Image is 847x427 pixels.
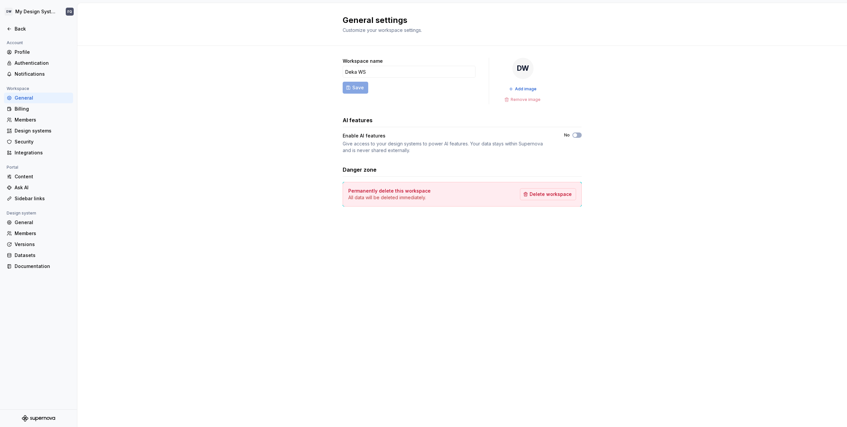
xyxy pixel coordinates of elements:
a: Versions [4,239,73,250]
div: Profile [15,49,70,55]
div: General [15,95,70,101]
div: Billing [15,106,70,112]
a: Integrations [4,147,73,158]
a: Design systems [4,126,73,136]
div: General [15,219,70,226]
div: DW [512,58,534,79]
div: Workspace [4,85,32,93]
a: Ask AI [4,182,73,193]
a: Documentation [4,261,73,272]
a: Content [4,171,73,182]
a: Billing [4,104,73,114]
h2: General settings [343,15,574,26]
span: Add image [515,86,537,92]
div: Portal [4,163,21,171]
div: Enable AI features [343,132,385,139]
div: Design system [4,209,39,217]
h3: AI features [343,116,373,124]
a: Datasets [4,250,73,261]
h3: Danger zone [343,166,377,174]
button: DWMy Design SystemFQ [1,4,76,19]
div: Datasets [15,252,70,259]
a: General [4,93,73,103]
button: Add image [507,84,540,94]
svg: Supernova Logo [22,415,55,422]
div: Integrations [15,149,70,156]
button: Delete workspace [520,188,576,200]
div: My Design System [15,8,58,15]
div: DW [5,8,13,16]
div: Design systems [15,128,70,134]
div: Back [15,26,70,32]
a: Back [4,24,73,34]
a: Profile [4,47,73,57]
div: FQ [67,9,72,14]
div: Give access to your design systems to power AI features. Your data stays within Supernova and is ... [343,140,552,154]
div: Authentication [15,60,70,66]
div: Security [15,138,70,145]
label: No [564,132,570,138]
a: General [4,217,73,228]
a: Sidebar links [4,193,73,204]
label: Workspace name [343,58,383,64]
a: Notifications [4,69,73,79]
div: Notifications [15,71,70,77]
span: Customize your workspace settings. [343,27,422,33]
div: Documentation [15,263,70,270]
div: Ask AI [15,184,70,191]
div: Versions [15,241,70,248]
span: Delete workspace [530,191,572,198]
a: Members [4,115,73,125]
a: Members [4,228,73,239]
div: Members [15,117,70,123]
a: Authentication [4,58,73,68]
p: All data will be deleted immediately. [348,194,431,201]
a: Security [4,136,73,147]
div: Account [4,39,26,47]
div: Members [15,230,70,237]
div: Sidebar links [15,195,70,202]
h4: Permanently delete this workspace [348,188,431,194]
div: Content [15,173,70,180]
